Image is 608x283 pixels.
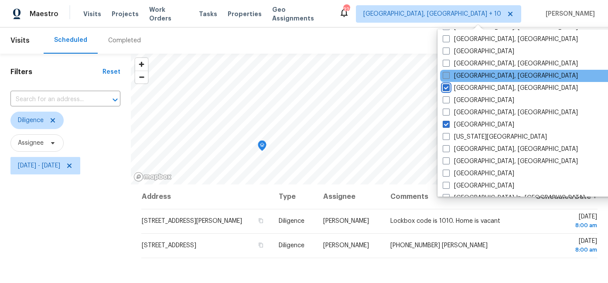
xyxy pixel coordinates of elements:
[135,71,148,83] button: Zoom out
[443,47,514,56] label: [GEOGRAPHIC_DATA]
[199,11,217,17] span: Tasks
[443,145,578,153] label: [GEOGRAPHIC_DATA], [GEOGRAPHIC_DATA]
[443,194,585,202] label: [GEOGRAPHIC_DATA] In, [GEOGRAPHIC_DATA]
[527,245,597,254] div: 8:00 am
[131,54,608,184] canvas: Map
[83,10,101,18] span: Visits
[149,5,188,23] span: Work Orders
[363,10,501,18] span: [GEOGRAPHIC_DATA], [GEOGRAPHIC_DATA] + 10
[443,108,578,117] label: [GEOGRAPHIC_DATA], [GEOGRAPHIC_DATA]
[112,10,139,18] span: Projects
[443,59,578,68] label: [GEOGRAPHIC_DATA], [GEOGRAPHIC_DATA]
[18,116,44,125] span: Diligence
[30,10,58,18] span: Maestro
[18,161,60,170] span: [DATE] - [DATE]
[390,218,500,224] span: Lockbox code is 1010. Home is vacant
[108,36,141,45] div: Completed
[443,35,578,44] label: [GEOGRAPHIC_DATA], [GEOGRAPHIC_DATA]
[527,238,597,254] span: [DATE]
[10,93,96,106] input: Search for an address...
[316,184,383,209] th: Assignee
[102,68,120,76] div: Reset
[279,218,304,224] span: Diligence
[258,140,266,154] div: Map marker
[142,218,242,224] span: [STREET_ADDRESS][PERSON_NAME]
[390,242,488,249] span: [PHONE_NUMBER] [PERSON_NAME]
[135,58,148,71] button: Zoom in
[383,184,520,209] th: Comments
[323,242,369,249] span: [PERSON_NAME]
[272,5,328,23] span: Geo Assignments
[443,181,514,190] label: [GEOGRAPHIC_DATA]
[443,133,547,141] label: [US_STATE][GEOGRAPHIC_DATA]
[443,84,578,92] label: [GEOGRAPHIC_DATA], [GEOGRAPHIC_DATA]
[228,10,262,18] span: Properties
[520,184,598,209] th: Scheduled Date ↑
[542,10,595,18] span: [PERSON_NAME]
[257,217,265,225] button: Copy Address
[443,169,514,178] label: [GEOGRAPHIC_DATA]
[133,172,172,182] a: Mapbox homepage
[527,214,597,230] span: [DATE]
[10,31,30,50] span: Visits
[18,139,44,147] span: Assignee
[443,96,514,105] label: [GEOGRAPHIC_DATA]
[279,242,304,249] span: Diligence
[443,72,578,80] label: [GEOGRAPHIC_DATA], [GEOGRAPHIC_DATA]
[109,94,121,106] button: Open
[54,36,87,44] div: Scheduled
[272,184,317,209] th: Type
[257,241,265,249] button: Copy Address
[443,157,578,166] label: [GEOGRAPHIC_DATA], [GEOGRAPHIC_DATA]
[141,184,272,209] th: Address
[527,221,597,230] div: 8:00 am
[443,120,514,129] label: [GEOGRAPHIC_DATA]
[142,242,196,249] span: [STREET_ADDRESS]
[343,5,349,14] div: 326
[323,218,369,224] span: [PERSON_NAME]
[10,68,102,76] h1: Filters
